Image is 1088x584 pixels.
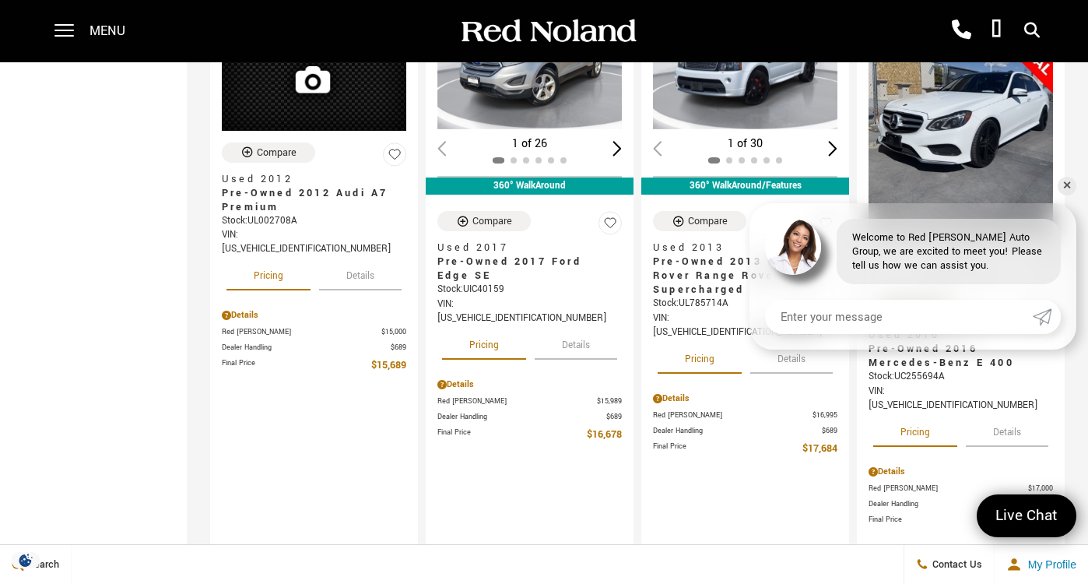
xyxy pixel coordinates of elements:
[1033,300,1061,334] a: Submit
[222,357,406,374] a: Final Price $15,689
[472,214,512,228] div: Compare
[257,146,297,160] div: Compare
[319,256,402,290] button: details tab
[658,339,742,374] button: pricing tab
[828,141,837,156] div: Next slide
[437,211,531,231] button: Compare Vehicle
[606,411,622,423] span: $689
[222,326,406,338] a: Red [PERSON_NAME] $15,000
[928,558,982,572] span: Contact Us
[966,413,1048,447] button: details tab
[653,241,837,297] a: Used 2013Pre-Owned 2013 Land Rover Range Rover Sport Supercharged
[869,498,1037,510] span: Dealer Handling
[653,392,837,406] div: Pricing Details - Pre-Owned 2013 Land Rover Range Rover Sport Supercharged With Navigation & 4WD
[222,342,391,354] span: Dealer Handling
[869,498,1053,510] a: Dealer Handling $689
[597,396,622,407] span: $15,989
[437,427,622,443] a: Final Price $16,678
[226,256,311,290] button: pricing tab
[371,357,406,374] span: $15,689
[653,255,826,297] span: Pre-Owned 2013 Land Rover Range Rover Sport Supercharged
[765,300,1033,334] input: Enter your message
[653,410,837,421] a: Red [PERSON_NAME] $16,995
[802,441,837,457] span: $17,684
[587,427,622,443] span: $16,678
[222,308,406,322] div: Pricing Details - Pre-Owned 2012 Audi A7 Premium
[822,425,837,437] span: $689
[653,211,746,231] button: Compare Vehicle
[869,342,1041,370] span: Pre-Owned 2016 Mercedes-Benz E 400
[869,483,1053,494] a: Red [PERSON_NAME] $17,000
[535,325,617,360] button: details tab
[869,370,1053,384] div: Stock : UC255694A
[437,396,597,407] span: Red [PERSON_NAME]
[222,342,406,354] a: Dealer Handling $689
[437,411,606,423] span: Dealer Handling
[995,545,1088,584] button: Open user profile menu
[653,441,837,457] a: Final Price $17,684
[612,141,622,156] div: Next slide
[222,228,406,256] div: VIN: [US_VEHICLE_IDENTIFICATION_NUMBER]
[222,326,381,338] span: Red [PERSON_NAME]
[222,142,315,163] button: Compare Vehicle
[869,483,1028,494] span: Red [PERSON_NAME]
[750,339,833,374] button: details tab
[458,18,637,45] img: Red Noland Auto Group
[653,425,837,437] a: Dealer Handling $689
[437,297,622,325] div: VIN: [US_VEHICLE_IDENTIFICATION_NUMBER]
[812,410,837,421] span: $16,995
[391,342,406,354] span: $689
[598,211,622,241] button: Save Vehicle
[653,135,837,153] div: 1 of 30
[869,514,1053,530] a: Final Price $17,689
[873,413,957,447] button: pricing tab
[437,283,622,297] div: Stock : UIC40159
[653,441,802,457] span: Final Price
[8,552,44,568] section: Click to Open Cookie Consent Modal
[222,172,406,214] a: Used 2012Pre-Owned 2012 Audi A7 Premium
[426,178,633,195] div: 360° WalkAround
[641,178,849,195] div: 360° WalkAround/Features
[869,385,1053,413] div: VIN: [US_VEHICLE_IDENTIFICATION_NUMBER]
[442,325,526,360] button: pricing tab
[222,172,395,186] span: Used 2012
[1028,483,1053,494] span: $17,000
[437,396,622,407] a: Red [PERSON_NAME] $15,989
[653,425,822,437] span: Dealer Handling
[222,214,406,228] div: Stock : UL002708A
[977,494,1076,537] a: Live Chat
[381,326,406,338] span: $15,000
[437,411,622,423] a: Dealer Handling $689
[437,135,622,153] div: 1 of 26
[765,219,821,275] img: Agent profile photo
[8,552,44,568] img: Opt-Out Icon
[869,514,1018,530] span: Final Price
[1022,558,1076,571] span: My Profile
[988,505,1065,526] span: Live Chat
[383,142,406,173] button: Save Vehicle
[437,241,610,255] span: Used 2017
[688,214,728,228] div: Compare
[437,255,610,283] span: Pre-Owned 2017 Ford Edge SE
[222,186,395,214] span: Pre-Owned 2012 Audi A7 Premium
[222,357,371,374] span: Final Price
[837,219,1061,284] div: Welcome to Red [PERSON_NAME] Auto Group, we are excited to meet you! Please tell us how we can as...
[653,410,812,421] span: Red [PERSON_NAME]
[437,378,622,392] div: Pricing Details - Pre-Owned 2017 Ford Edge SE AWD
[437,241,622,283] a: Used 2017Pre-Owned 2017 Ford Edge SE
[653,311,837,339] div: VIN: [US_VEHICLE_IDENTIFICATION_NUMBER]
[653,241,826,255] span: Used 2013
[869,465,1053,479] div: Pricing Details - Pre-Owned 2016 Mercedes-Benz E 400 With Navigation
[653,297,837,311] div: Stock : UL785714A
[437,427,587,443] span: Final Price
